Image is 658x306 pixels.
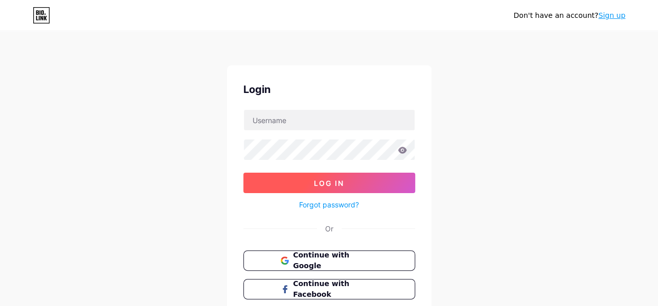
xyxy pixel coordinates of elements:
div: Or [325,223,333,234]
span: Log In [314,179,344,187]
span: Continue with Google [293,250,377,271]
a: Forgot password? [299,199,359,210]
button: Log In [243,173,415,193]
button: Continue with Google [243,250,415,271]
span: Continue with Facebook [293,278,377,300]
a: Sign up [598,11,625,19]
input: Username [244,110,415,130]
button: Continue with Facebook [243,279,415,299]
div: Don't have an account? [513,10,625,21]
div: Login [243,82,415,97]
